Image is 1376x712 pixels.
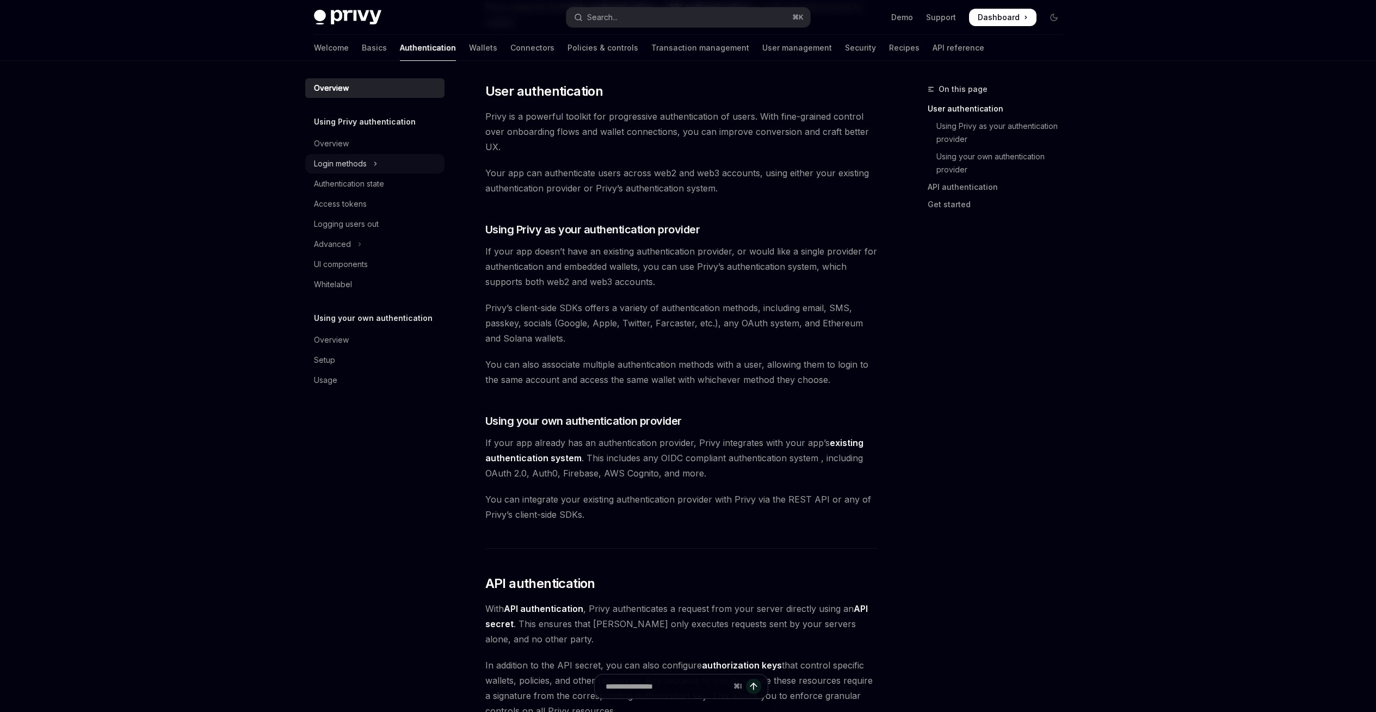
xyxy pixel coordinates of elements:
a: Dashboard [969,9,1036,26]
a: Transaction management [651,35,749,61]
span: Using Privy as your authentication provider [485,222,700,237]
div: Overview [314,137,349,150]
button: Open search [566,8,810,27]
a: Basics [362,35,387,61]
a: Logging users out [305,214,445,234]
a: Wallets [469,35,497,61]
button: Toggle Login methods section [305,154,445,174]
a: Usage [305,370,445,390]
span: You can also associate multiple authentication methods with a user, allowing them to login to the... [485,357,878,387]
a: Authentication state [305,174,445,194]
h5: Using Privy authentication [314,115,416,128]
button: Toggle dark mode [1045,9,1063,26]
a: Setup [305,350,445,370]
div: UI components [314,258,368,271]
a: Recipes [889,35,920,61]
span: You can integrate your existing authentication provider with Privy via the REST API or any of Pri... [485,492,878,522]
span: Privy is a powerful toolkit for progressive authentication of users. With fine-grained control ov... [485,109,878,154]
button: Toggle Advanced section [305,234,445,254]
span: Your app can authenticate users across web2 and web3 accounts, using either your existing authent... [485,165,878,196]
a: Get started [928,196,1071,213]
div: Whitelabel [314,278,352,291]
h5: Using your own authentication [314,312,433,325]
div: Logging users out [314,218,379,231]
span: With , Privy authenticates a request from your server directly using an . This ensures that [PERS... [485,601,878,647]
span: If your app already has an authentication provider, Privy integrates with your app’s . This inclu... [485,435,878,481]
div: Overview [314,82,349,95]
a: UI components [305,255,445,274]
div: Usage [314,374,337,387]
a: User management [762,35,832,61]
a: Demo [891,12,913,23]
a: Security [845,35,876,61]
button: Send message [746,679,761,694]
a: Connectors [510,35,554,61]
span: Using your own authentication provider [485,413,682,429]
a: Using Privy as your authentication provider [928,117,1071,148]
div: Access tokens [314,197,367,210]
strong: authorization keys [702,660,782,671]
div: Authentication state [314,177,384,190]
div: Overview [314,333,349,346]
a: User authentication [928,100,1071,117]
img: dark logo [314,10,381,25]
div: Login methods [314,157,367,170]
a: Whitelabel [305,275,445,294]
span: API authentication [485,575,595,592]
span: ⌘ K [792,13,804,22]
input: Ask a question... [606,674,729,698]
a: Welcome [314,35,349,61]
a: Overview [305,78,445,98]
div: Advanced [314,238,351,251]
a: API authentication [928,178,1071,196]
span: User authentication [485,83,603,100]
span: On this page [939,83,988,96]
a: Support [926,12,956,23]
span: Dashboard [978,12,1020,23]
span: Privy’s client-side SDKs offers a variety of authentication methods, including email, SMS, passke... [485,300,878,346]
a: Access tokens [305,194,445,214]
a: API reference [933,35,984,61]
a: Using your own authentication provider [928,148,1071,178]
span: If your app doesn’t have an existing authentication provider, or would like a single provider for... [485,244,878,289]
a: Overview [305,134,445,153]
a: Authentication [400,35,456,61]
strong: API authentication [504,603,583,614]
div: Search... [587,11,618,24]
a: Overview [305,330,445,350]
div: Setup [314,354,335,367]
a: Policies & controls [567,35,638,61]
